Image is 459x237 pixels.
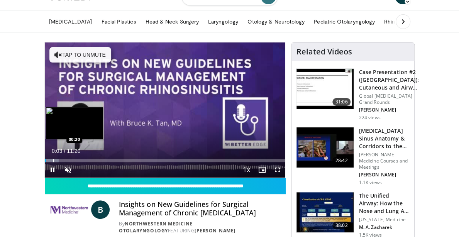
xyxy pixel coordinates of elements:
button: Playback Rate [239,162,254,178]
p: [PERSON_NAME] Medicine Courses and Meetings [359,152,410,170]
a: Head & Neck Surgery [141,14,203,29]
img: image.jpeg [46,107,103,139]
h4: Related Videos [296,47,352,56]
a: Otology & Neurotology [243,14,309,29]
span: 38:02 [332,222,351,229]
h3: The Unified Airway: How the Nose and Lung Are Connected? [359,192,410,215]
span: / [64,148,66,154]
a: 31:06 Case Presentation #2 ([GEOGRAPHIC_DATA]): Cutaneous and Airway Lesions i… Global [MEDICAL_D... [296,68,410,121]
span: 31:06 [332,98,351,106]
a: Northwestern Medicine Otolaryngology [119,220,193,234]
div: By FEATURING [119,220,279,234]
span: 28:42 [332,157,351,164]
span: 0:03 [52,148,62,154]
button: Pause [45,162,60,178]
video-js: Video Player [45,42,285,178]
p: Global [MEDICAL_DATA] Grand Rounds [359,93,418,105]
a: 28:42 [MEDICAL_DATA] Sinus Anatomy & Corridors to the Skull Base [PERSON_NAME] Medicine Courses a... [296,127,410,186]
img: 283069f7-db48-4020-b5ba-d883939bec3b.150x105_q85_crop-smart_upscale.jpg [296,69,354,109]
img: Northwestern Medicine Otolaryngology [51,200,88,219]
div: Progress Bar [45,159,285,162]
a: Laryngology [203,14,243,29]
a: Facial Plastics [97,14,141,29]
button: Enable picture-in-picture mode [254,162,269,178]
img: 276d523b-ec6d-4eb7-b147-bbf3804ee4a7.150x105_q85_crop-smart_upscale.jpg [296,127,354,168]
p: 224 views [359,115,380,121]
a: Rhinology & Allergy [379,14,437,29]
a: [PERSON_NAME] [195,227,235,234]
p: [US_STATE] Medicine [359,217,410,223]
button: Unmute [60,162,76,178]
p: [PERSON_NAME] [359,107,418,113]
span: 11:20 [67,148,80,154]
p: 1.1K views [359,179,381,186]
button: Fullscreen [269,162,285,178]
h3: [MEDICAL_DATA] Sinus Anatomy & Corridors to the Skull Base [359,127,410,150]
button: Tap to unmute [49,47,111,63]
a: B [91,200,110,219]
a: [MEDICAL_DATA] [44,14,97,29]
h4: Insights on New Guidelines for Surgical Management of Chronic [MEDICAL_DATA] [119,200,279,217]
a: Pediatric Otolaryngology [309,14,379,29]
p: [PERSON_NAME] [359,172,410,178]
p: M. A. Zacharek [359,224,410,230]
img: fce5840f-3651-4d2e-85b0-3edded5ac8fb.150x105_q85_crop-smart_upscale.jpg [296,192,354,232]
h3: Case Presentation #2 ([GEOGRAPHIC_DATA]): Cutaneous and Airway Lesions i… [359,68,418,91]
